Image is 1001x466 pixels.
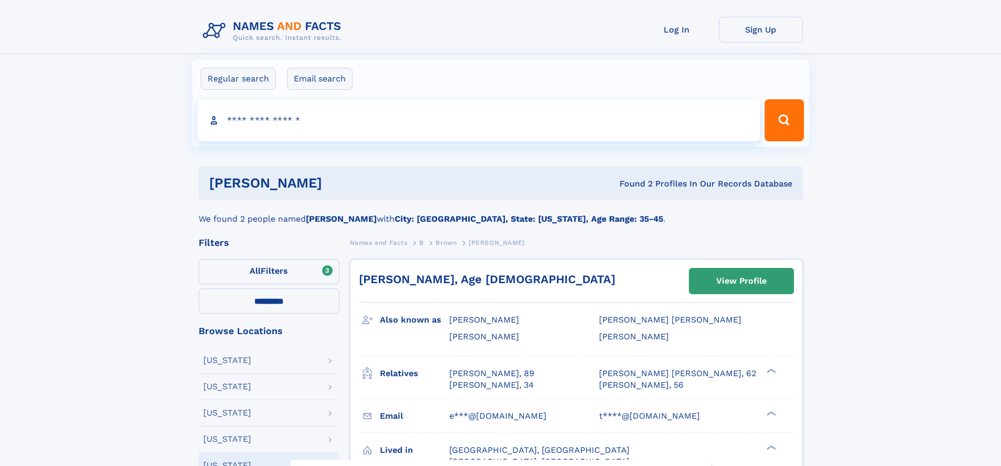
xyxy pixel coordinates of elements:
[209,177,471,190] h1: [PERSON_NAME]
[380,441,449,459] h3: Lived in
[199,259,339,284] label: Filters
[599,368,756,379] a: [PERSON_NAME] [PERSON_NAME], 62
[380,365,449,382] h3: Relatives
[203,435,251,443] div: [US_STATE]
[689,268,793,294] a: View Profile
[449,368,534,379] a: [PERSON_NAME], 89
[350,236,408,249] a: Names and Facts
[198,99,760,141] input: search input
[419,236,424,249] a: B
[449,445,630,455] span: [GEOGRAPHIC_DATA], [GEOGRAPHIC_DATA]
[599,379,684,391] a: [PERSON_NAME], 56
[716,269,767,293] div: View Profile
[359,273,615,286] a: [PERSON_NAME], Age [DEMOGRAPHIC_DATA]
[765,99,803,141] button: Search Button
[199,238,339,247] div: Filters
[449,315,519,325] span: [PERSON_NAME]
[199,17,350,45] img: Logo Names and Facts
[419,239,424,246] span: B
[199,326,339,336] div: Browse Locations
[380,311,449,329] h3: Also known as
[599,332,669,341] span: [PERSON_NAME]
[719,17,803,43] a: Sign Up
[764,410,777,417] div: ❯
[395,214,663,224] b: City: [GEOGRAPHIC_DATA], State: [US_STATE], Age Range: 35-45
[203,356,251,365] div: [US_STATE]
[449,332,519,341] span: [PERSON_NAME]
[201,68,276,90] label: Regular search
[199,200,803,225] div: We found 2 people named with .
[436,236,457,249] a: Brown
[250,266,261,276] span: All
[436,239,457,246] span: Brown
[449,411,546,421] span: e***@[DOMAIN_NAME]
[287,68,353,90] label: Email search
[764,367,777,374] div: ❯
[203,409,251,417] div: [US_STATE]
[203,382,251,391] div: [US_STATE]
[471,178,792,190] div: Found 2 Profiles In Our Records Database
[449,379,534,391] a: [PERSON_NAME], 34
[635,17,719,43] a: Log In
[306,214,377,224] b: [PERSON_NAME]
[380,407,449,425] h3: Email
[764,444,777,451] div: ❯
[599,315,741,325] span: [PERSON_NAME] [PERSON_NAME]
[469,239,525,246] span: [PERSON_NAME]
